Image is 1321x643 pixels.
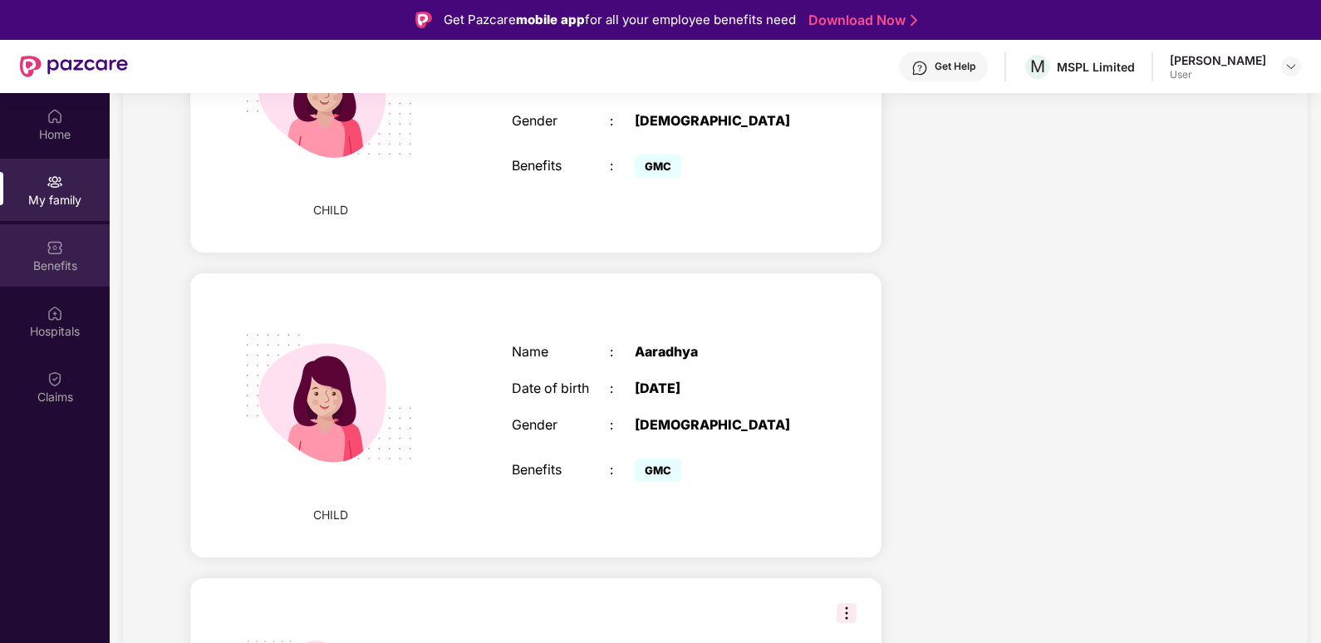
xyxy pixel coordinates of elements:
span: GMC [635,459,681,482]
div: : [610,417,635,433]
div: Benefits [512,462,611,478]
img: svg+xml;base64,PHN2ZyBpZD0iRHJvcGRvd24tMzJ4MzIiIHhtbG5zPSJodHRwOi8vd3d3LnczLm9yZy8yMDAwL3N2ZyIgd2... [1284,60,1298,73]
div: [DEMOGRAPHIC_DATA] [635,113,808,129]
div: [DATE] [635,380,808,396]
div: Aaradhya [635,344,808,360]
div: Get Pazcare for all your employee benefits need [444,10,796,30]
div: Get Help [935,60,975,73]
img: Stroke [911,12,917,29]
div: : [610,380,635,396]
div: : [610,462,635,478]
div: Benefits [512,158,611,174]
a: Download Now [808,12,912,29]
span: GMC [635,155,681,178]
img: svg+xml;base64,PHN2ZyB4bWxucz0iaHR0cDovL3d3dy53My5vcmcvMjAwMC9zdmciIHdpZHRoPSIyMjQiIGhlaWdodD0iMT... [223,290,438,505]
span: M [1030,56,1045,76]
div: [DEMOGRAPHIC_DATA] [635,417,808,433]
span: CHILD [313,201,348,219]
img: svg+xml;base64,PHN2ZyBpZD0iQmVuZWZpdHMiIHhtbG5zPSJodHRwOi8vd3d3LnczLm9yZy8yMDAwL3N2ZyIgd2lkdGg9Ij... [47,239,63,256]
img: svg+xml;base64,PHN2ZyB3aWR0aD0iMzIiIGhlaWdodD0iMzIiIHZpZXdCb3g9IjAgMCAzMiAzMiIgZmlsbD0ibm9uZSIgeG... [837,603,857,623]
div: [PERSON_NAME] [1170,52,1266,68]
img: New Pazcare Logo [20,56,128,77]
div: Gender [512,113,611,129]
img: Logo [415,12,432,28]
div: Name [512,344,611,360]
div: Gender [512,417,611,433]
img: svg+xml;base64,PHN2ZyB3aWR0aD0iMjAiIGhlaWdodD0iMjAiIHZpZXdCb3g9IjAgMCAyMCAyMCIgZmlsbD0ibm9uZSIgeG... [47,174,63,190]
div: Date of birth [512,380,611,396]
img: svg+xml;base64,PHN2ZyBpZD0iSG9tZSIgeG1sbnM9Imh0dHA6Ly93d3cudzMub3JnLzIwMDAvc3ZnIiB3aWR0aD0iMjAiIG... [47,108,63,125]
span: CHILD [313,506,348,524]
div: User [1170,68,1266,81]
strong: mobile app [516,12,585,27]
div: : [610,158,635,174]
div: MSPL Limited [1057,59,1135,75]
div: : [610,344,635,360]
img: svg+xml;base64,PHN2ZyBpZD0iSGVscC0zMngzMiIgeG1sbnM9Imh0dHA6Ly93d3cudzMub3JnLzIwMDAvc3ZnIiB3aWR0aD... [911,60,928,76]
div: : [610,113,635,129]
img: svg+xml;base64,PHN2ZyBpZD0iQ2xhaW0iIHhtbG5zPSJodHRwOi8vd3d3LnczLm9yZy8yMDAwL3N2ZyIgd2lkdGg9IjIwIi... [47,371,63,387]
img: svg+xml;base64,PHN2ZyBpZD0iSG9zcGl0YWxzIiB4bWxucz0iaHR0cDovL3d3dy53My5vcmcvMjAwMC9zdmciIHdpZHRoPS... [47,305,63,321]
